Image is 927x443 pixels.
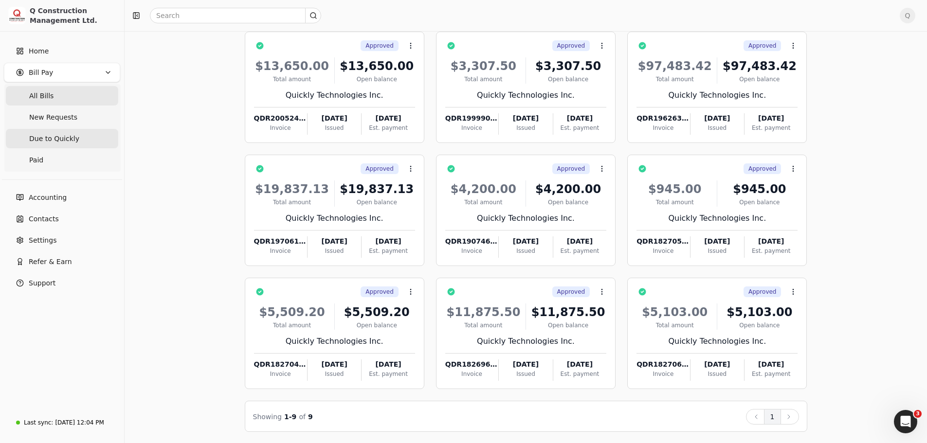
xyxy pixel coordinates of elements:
[636,213,798,224] div: Quickly Technologies Inc.
[4,414,120,431] a: Last sync:[DATE] 12:04 PM
[636,236,690,247] div: QDR182705-1321
[308,359,361,370] div: [DATE]
[254,359,307,370] div: QDR182704-1318
[745,113,798,124] div: [DATE]
[557,164,585,173] span: Approved
[553,370,606,378] div: Est. payment
[254,124,307,132] div: Invoice
[557,287,585,296] span: Approved
[530,75,606,84] div: Open balance
[29,193,67,203] span: Accounting
[8,7,26,24] img: 3171ca1f-602b-4dfe-91f0-0ace091e1481.jpeg
[745,247,798,255] div: Est. payment
[445,236,498,247] div: QDR190746-0002
[24,418,53,427] div: Last sync:
[721,57,798,75] div: $97,483.42
[721,303,798,321] div: $5,103.00
[636,370,690,378] div: Invoice
[29,68,53,78] span: Bill Pay
[445,359,498,370] div: QDR182696-1325
[499,113,552,124] div: [DATE]
[445,336,606,347] div: Quickly Technologies Inc.
[499,359,552,370] div: [DATE]
[254,89,415,101] div: Quickly Technologies Inc.
[445,113,498,124] div: QDR199990-004
[445,213,606,224] div: Quickly Technologies Inc.
[499,236,552,247] div: [DATE]
[553,236,606,247] div: [DATE]
[748,164,777,173] span: Approved
[691,359,744,370] div: [DATE]
[254,247,307,255] div: Invoice
[445,75,522,84] div: Total amount
[4,252,120,271] button: Refer & Earn
[4,230,120,250] a: Settings
[29,91,54,101] span: All Bills
[254,303,330,321] div: $5,509.20
[900,8,915,23] button: Q
[530,180,606,198] div: $4,200.00
[4,188,120,207] a: Accounting
[914,410,922,418] span: 3
[748,41,777,50] span: Approved
[30,6,116,25] div: Q Construction Management Ltd.
[254,336,415,347] div: Quickly Technologies Inc.
[721,321,798,330] div: Open balance
[150,8,321,23] input: Search
[362,247,415,255] div: Est. payment
[691,370,744,378] div: Issued
[691,236,744,247] div: [DATE]
[339,180,415,198] div: $19,837.13
[745,124,798,132] div: Est. payment
[6,107,118,127] a: New Requests
[308,236,361,247] div: [DATE]
[254,370,307,378] div: Invoice
[557,41,585,50] span: Approved
[254,198,330,207] div: Total amount
[365,287,394,296] span: Approved
[445,370,498,378] div: Invoice
[445,180,522,198] div: $4,200.00
[254,75,330,84] div: Total amount
[299,413,306,421] span: of
[553,113,606,124] div: [DATE]
[308,370,361,378] div: Issued
[636,198,713,207] div: Total amount
[308,113,361,124] div: [DATE]
[4,41,120,61] a: Home
[4,63,120,82] button: Bill Pay
[445,247,498,255] div: Invoice
[636,336,798,347] div: Quickly Technologies Inc.
[365,164,394,173] span: Approved
[721,180,798,198] div: $945.00
[636,321,713,330] div: Total amount
[254,236,307,247] div: QDR197061-0541
[553,247,606,255] div: Est. payment
[339,57,415,75] div: $13,650.00
[445,198,522,207] div: Total amount
[636,124,690,132] div: Invoice
[365,41,394,50] span: Approved
[691,113,744,124] div: [DATE]
[499,247,552,255] div: Issued
[254,57,330,75] div: $13,650.00
[553,124,606,132] div: Est. payment
[553,359,606,370] div: [DATE]
[636,75,713,84] div: Total amount
[445,89,606,101] div: Quickly Technologies Inc.
[636,303,713,321] div: $5,103.00
[362,236,415,247] div: [DATE]
[745,236,798,247] div: [DATE]
[308,413,313,421] span: 9
[691,247,744,255] div: Issued
[6,129,118,148] a: Due to Quickly
[29,134,79,144] span: Due to Quickly
[4,273,120,293] button: Support
[4,209,120,229] a: Contacts
[254,113,307,124] div: QDR200524-0243
[55,418,104,427] div: [DATE] 12:04 PM
[254,321,330,330] div: Total amount
[748,287,777,296] span: Approved
[445,124,498,132] div: Invoice
[636,247,690,255] div: Invoice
